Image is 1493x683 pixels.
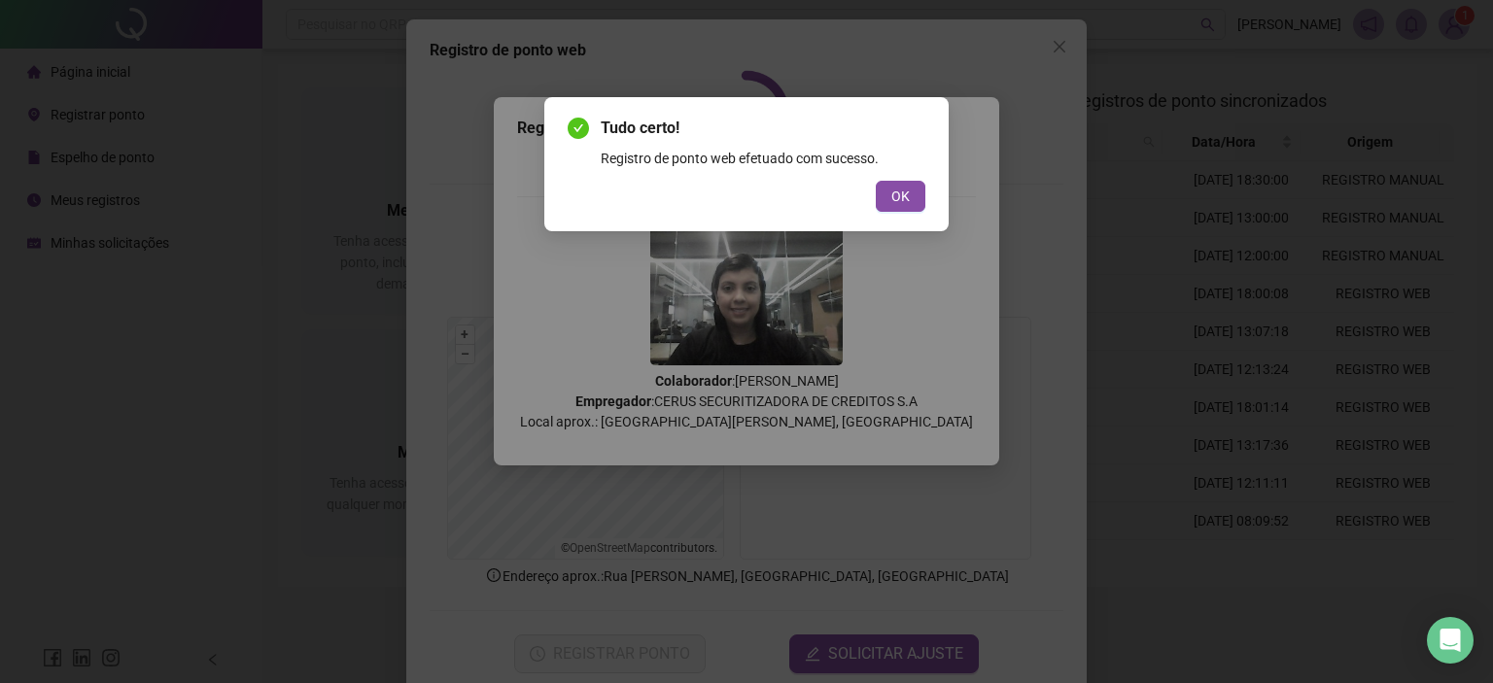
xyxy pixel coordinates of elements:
div: Open Intercom Messenger [1427,617,1474,664]
button: OK [876,181,925,212]
span: check-circle [568,118,589,139]
div: Registro de ponto web efetuado com sucesso. [601,148,925,169]
span: Tudo certo! [601,117,925,140]
span: OK [891,186,910,207]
